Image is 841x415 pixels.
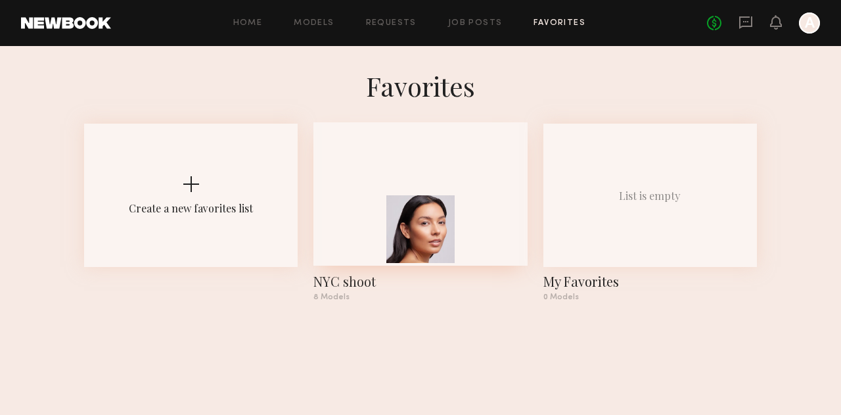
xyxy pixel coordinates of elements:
div: NYC shoot [313,272,527,291]
a: Requests [366,19,417,28]
a: A [799,12,820,34]
div: 0 Models [543,293,757,301]
a: Job Posts [448,19,503,28]
a: Favorites [534,19,585,28]
div: List is empty [619,189,681,203]
div: My Favorites [543,272,757,291]
div: Create a new favorites list [129,201,253,215]
a: List is emptyMy Favorites0 Models [543,124,757,301]
a: Models [294,19,334,28]
div: 8 Models [313,293,527,301]
a: Home [233,19,263,28]
a: NYC shoot8 Models [313,124,527,301]
button: Create a new favorites list [84,124,298,312]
